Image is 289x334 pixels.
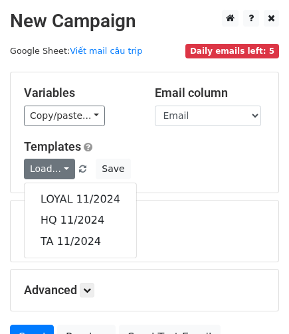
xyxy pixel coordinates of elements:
small: Google Sheet: [10,46,142,56]
a: Templates [24,139,81,153]
a: Load... [24,159,75,179]
h5: Variables [24,86,135,100]
a: TA 11/2024 [25,231,136,252]
h5: Recipients [24,214,265,228]
h2: New Campaign [10,10,279,33]
button: Save [96,159,130,179]
a: HQ 11/2024 [25,210,136,231]
h5: Advanced [24,283,265,297]
span: Daily emails left: 5 [185,44,279,58]
h5: Email column [155,86,266,100]
a: Daily emails left: 5 [185,46,279,56]
div: Loading... [24,214,265,248]
a: Viết mail câu trip [70,46,142,56]
a: Copy/paste... [24,106,105,126]
a: LOYAL 11/2024 [25,189,136,210]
